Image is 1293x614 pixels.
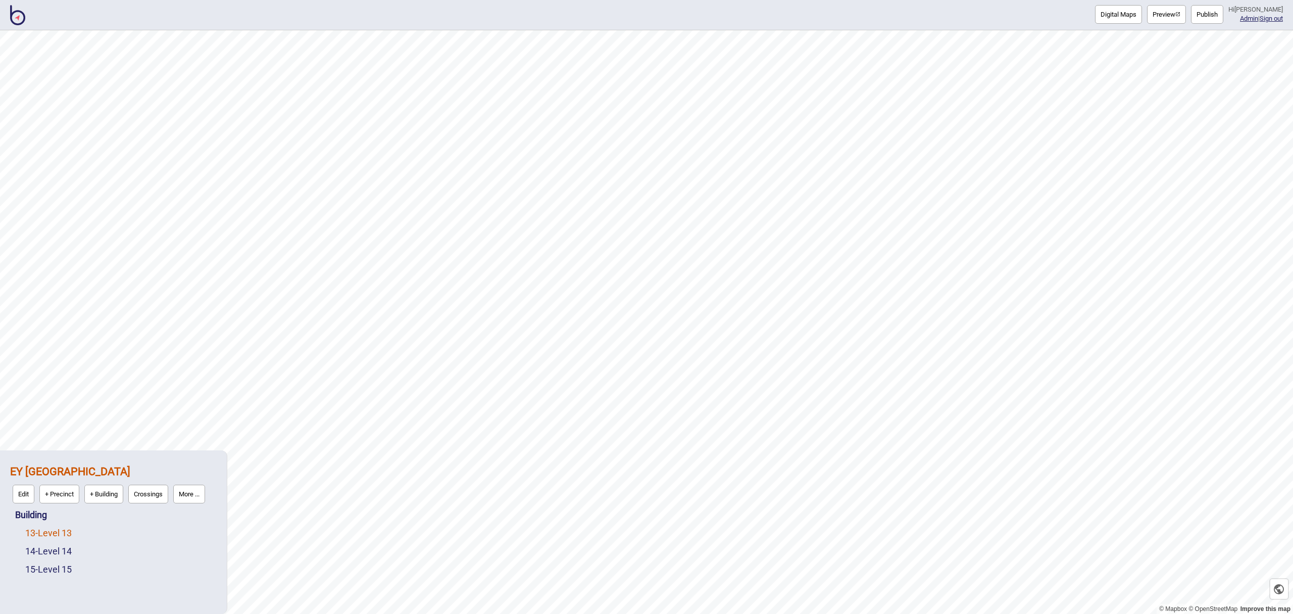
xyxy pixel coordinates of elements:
[1175,12,1180,17] img: preview
[25,542,217,560] div: Level 14
[171,482,208,506] a: More ...
[1095,5,1142,24] button: Digital Maps
[126,482,171,506] a: Crossings
[1147,5,1186,24] button: Preview
[84,485,123,503] button: + Building
[1188,605,1237,612] a: OpenStreetMap
[10,5,25,25] img: BindiMaps CMS
[1228,5,1283,14] div: Hi [PERSON_NAME]
[13,485,34,503] button: Edit
[1260,15,1283,22] button: Sign out
[1159,605,1187,612] a: Mapbox
[25,560,217,579] div: Level 15
[1191,5,1223,24] button: Publish
[25,564,72,575] a: 15-Level 15
[10,460,217,506] div: EY Perth
[25,524,217,542] div: Level 13
[25,546,72,556] a: 14-Level 14
[1240,15,1260,22] span: |
[1147,5,1186,24] a: Previewpreview
[173,485,205,503] button: More ...
[1240,605,1290,612] a: Map feedback
[1240,15,1258,22] a: Admin
[25,528,72,538] a: 13-Level 13
[10,482,37,506] a: Edit
[15,509,47,520] a: Building
[10,465,130,478] a: EY [GEOGRAPHIC_DATA]
[128,485,168,503] button: Crossings
[39,485,79,503] button: + Precinct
